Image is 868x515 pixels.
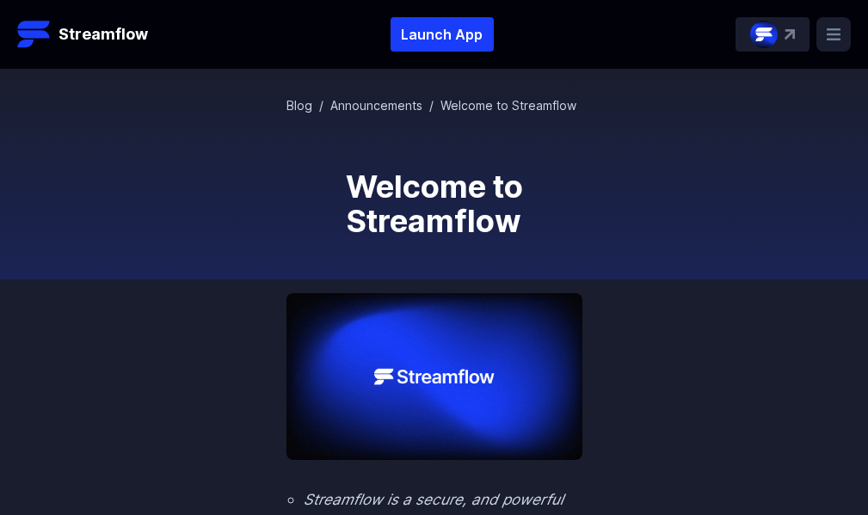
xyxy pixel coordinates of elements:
span: / [319,98,323,113]
span: / [429,98,434,113]
a: Streamflow [17,17,148,52]
h1: Welcome to Streamflow [286,169,582,238]
span: Welcome to Streamflow [440,98,576,113]
img: streamflow-logo-circle.png [750,21,778,48]
img: Welcome to Streamflow [286,293,582,460]
a: Announcements [330,98,422,113]
img: top-right-arrow.svg [785,29,795,40]
img: Streamflow Logo [17,17,52,52]
a: Blog [286,98,312,113]
button: Launch App [391,17,494,52]
p: Streamflow [58,22,148,46]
